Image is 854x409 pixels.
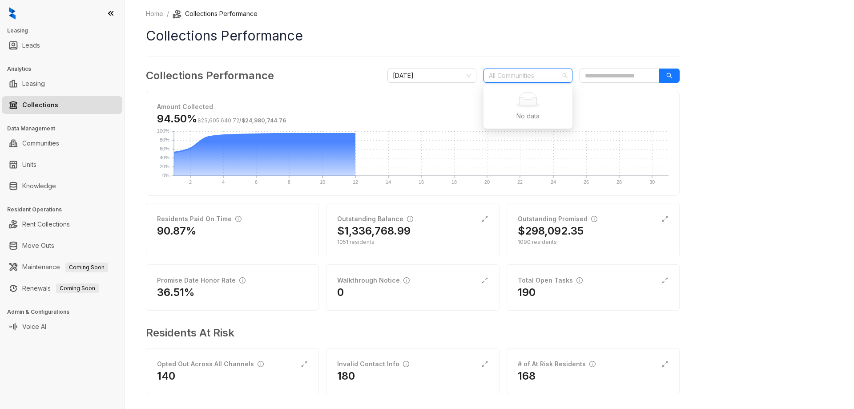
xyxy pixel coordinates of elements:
[518,275,583,285] div: Total Open Tasks
[22,96,58,114] a: Collections
[197,117,239,124] span: $23,605,640.72
[160,146,169,151] text: 60%
[518,285,536,300] h2: 190
[649,179,655,185] text: 30
[661,215,669,223] span: expand-alt
[160,137,169,142] text: 80%
[518,214,597,224] div: Outstanding Promised
[2,156,122,174] li: Units
[242,117,286,124] span: $24,980,744.76
[407,216,413,222] span: info-circle
[589,361,596,367] span: info-circle
[22,237,54,255] a: Move Outs
[235,216,242,222] span: info-circle
[518,238,669,246] div: 1090 residents
[2,177,122,195] li: Knowledge
[591,216,597,222] span: info-circle
[301,360,308,368] span: expand-alt
[144,9,165,19] a: Home
[517,179,523,185] text: 22
[2,36,122,54] li: Leads
[22,279,99,297] a: RenewalsComing Soon
[157,359,264,369] div: Opted Out Across All Channels
[386,179,391,185] text: 14
[337,238,488,246] div: 1051 residents
[337,369,355,383] h2: 180
[7,125,124,133] h3: Data Management
[167,9,169,19] li: /
[551,179,556,185] text: 24
[173,9,258,19] li: Collections Performance
[255,179,258,185] text: 6
[160,164,169,169] text: 20%
[7,27,124,35] h3: Leasing
[518,359,596,369] div: # of At Risk Residents
[22,134,59,152] a: Communities
[239,277,246,283] span: info-circle
[2,96,122,114] li: Collections
[451,179,457,185] text: 18
[481,277,488,284] span: expand-alt
[353,179,358,185] text: 12
[337,285,344,300] h2: 0
[320,179,325,185] text: 10
[160,155,169,160] text: 40%
[7,206,124,214] h3: Resident Operations
[2,75,122,93] li: Leasing
[157,369,175,383] h2: 140
[189,179,192,185] text: 2
[157,112,286,126] h3: 94.50%
[2,279,122,297] li: Renewals
[157,103,213,110] strong: Amount Collected
[2,318,122,336] li: Voice AI
[222,179,225,185] text: 4
[22,36,40,54] a: Leads
[157,128,169,134] text: 100%
[162,173,169,178] text: 0%
[146,68,274,84] h3: Collections Performance
[337,224,411,238] h2: $1,336,768.99
[65,263,108,272] span: Coming Soon
[22,215,70,233] a: Rent Collections
[576,277,583,283] span: info-circle
[337,275,410,285] div: Walkthrough Notice
[157,214,242,224] div: Residents Paid On Time
[616,179,622,185] text: 28
[2,215,122,233] li: Rent Collections
[157,285,195,300] h2: 36.51%
[9,7,16,20] img: logo
[146,325,673,341] h3: Residents At Risk
[157,275,246,285] div: Promise Date Honor Rate
[2,134,122,152] li: Communities
[403,361,409,367] span: info-circle
[197,117,286,124] span: /
[2,258,122,276] li: Maintenance
[403,277,410,283] span: info-circle
[22,156,36,174] a: Units
[661,360,669,368] span: expand-alt
[2,237,122,255] li: Move Outs
[661,277,669,284] span: expand-alt
[337,214,413,224] div: Outstanding Balance
[666,73,673,79] span: search
[146,26,680,46] h1: Collections Performance
[22,318,46,336] a: Voice AI
[494,111,562,121] div: No data
[481,360,488,368] span: expand-alt
[481,215,488,223] span: expand-alt
[22,177,56,195] a: Knowledge
[584,179,589,185] text: 26
[518,369,536,383] h2: 168
[518,224,584,238] h2: $298,092.35
[22,75,45,93] a: Leasing
[337,359,409,369] div: Invalid Contact Info
[258,361,264,367] span: info-circle
[419,179,424,185] text: 16
[7,65,124,73] h3: Analytics
[157,224,197,238] h2: 90.87%
[484,179,490,185] text: 20
[7,308,124,316] h3: Admin & Configurations
[288,179,290,185] text: 8
[393,69,471,82] span: August 2025
[56,283,99,293] span: Coming Soon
